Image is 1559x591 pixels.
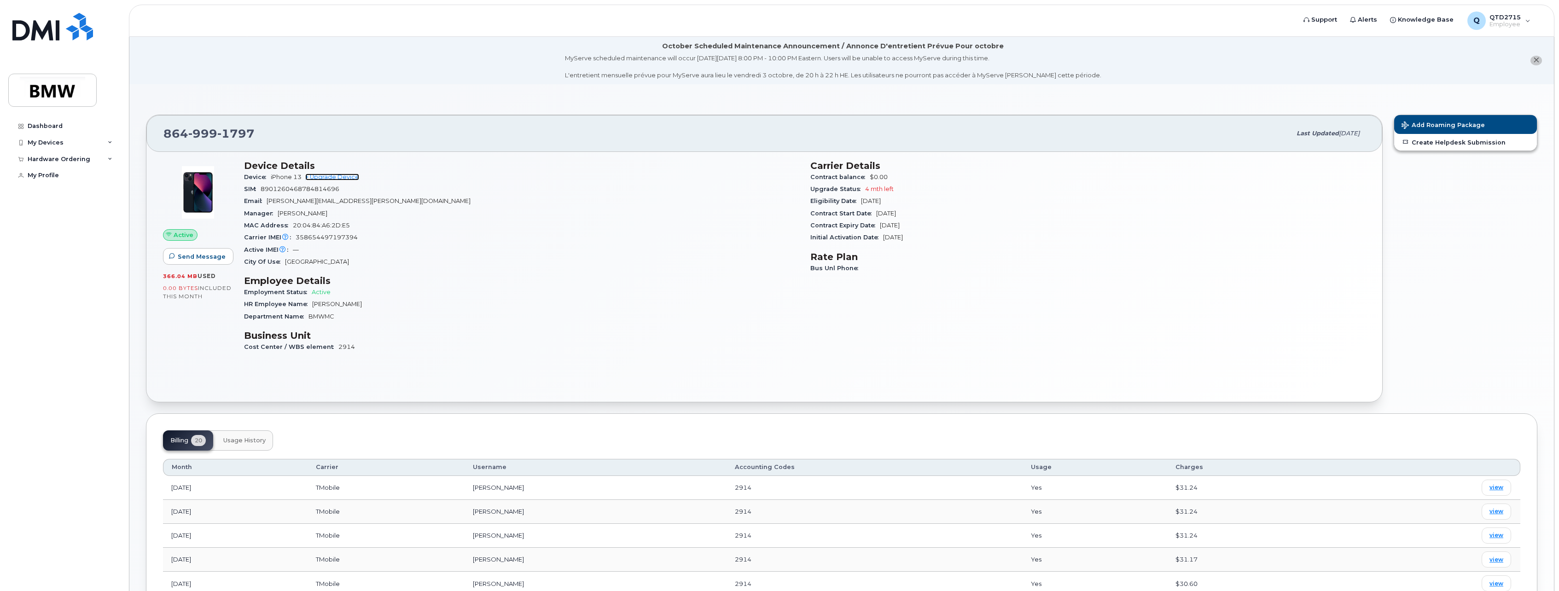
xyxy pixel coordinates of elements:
h3: Employee Details [244,275,799,286]
span: Contract Expiry Date [810,222,880,229]
div: $31.24 [1175,531,1330,540]
iframe: Messenger Launcher [1519,551,1552,584]
span: 4 mth left [865,185,894,192]
span: City Of Use [244,258,285,265]
span: [DATE] [880,222,900,229]
span: view [1489,531,1503,539]
td: TMobile [308,500,465,524]
a: view [1482,551,1511,568]
td: Yes [1023,476,1167,500]
div: $31.24 [1175,507,1330,516]
th: Usage [1023,459,1167,475]
span: Carrier IMEI [244,234,296,241]
span: used [198,272,216,279]
span: Bus Unl Phone [810,265,863,272]
span: Send Message [178,252,226,261]
span: Department Name [244,313,308,320]
span: MAC Address [244,222,293,229]
span: $0.00 [870,174,888,180]
td: [PERSON_NAME] [465,500,727,524]
span: 366.04 MB [163,273,198,279]
span: [DATE] [861,197,881,204]
span: Active [174,231,193,239]
span: 2914 [735,580,751,587]
h3: Device Details [244,160,799,171]
td: [PERSON_NAME] [465,524,727,548]
span: iPhone 13 [271,174,302,180]
span: [DATE] [876,210,896,217]
span: Add Roaming Package [1402,122,1485,130]
span: Eligibility Date [810,197,861,204]
a: view [1482,504,1511,520]
span: Contract Start Date [810,210,876,217]
span: 2914 [735,556,751,563]
div: MyServe scheduled maintenance will occur [DATE][DATE] 8:00 PM - 10:00 PM Eastern. Users will be u... [565,54,1101,80]
span: Cost Center / WBS element [244,343,338,350]
span: 358654497197394 [296,234,358,241]
span: — [293,246,299,253]
span: 2914 [338,343,355,350]
h3: Rate Plan [810,251,1366,262]
span: HR Employee Name [244,301,312,307]
span: 8901260468784814696 [261,185,339,192]
span: 999 [188,127,217,140]
div: October Scheduled Maintenance Announcement / Annonce D'entretient Prévue Pour octobre [662,41,1004,51]
span: [PERSON_NAME][EMAIL_ADDRESS][PERSON_NAME][DOMAIN_NAME] [267,197,471,204]
td: [DATE] [163,548,308,572]
th: Accounting Codes [727,459,1023,475]
span: Last updated [1297,130,1339,137]
button: Send Message [163,248,233,265]
span: Active IMEI [244,246,293,253]
span: SIM [244,185,261,192]
div: $31.17 [1175,555,1330,564]
img: image20231002-3703462-1ig824h.jpeg [170,165,226,220]
td: [PERSON_NAME] [465,548,727,572]
span: 1797 [217,127,255,140]
div: $30.60 [1175,579,1330,588]
h3: Carrier Details [810,160,1366,171]
h3: Business Unit [244,330,799,341]
td: TMobile [308,476,465,500]
span: Email [244,197,267,204]
span: 0.00 Bytes [163,285,198,291]
td: Yes [1023,524,1167,548]
a: Create Helpdesk Submission [1394,134,1537,151]
span: [PERSON_NAME] [278,210,327,217]
th: Month [163,459,308,475]
span: Active [312,289,331,295]
th: Username [465,459,727,475]
span: Employment Status [244,289,312,295]
button: Add Roaming Package [1394,115,1537,134]
span: Device [244,174,271,180]
span: view [1489,579,1503,588]
span: view [1489,556,1503,564]
span: Manager [244,210,278,217]
td: Yes [1023,500,1167,524]
td: [DATE] [163,524,308,548]
span: 864 [163,127,255,140]
td: TMobile [308,524,465,548]
td: TMobile [308,548,465,572]
a: view [1482,527,1511,544]
span: 2914 [735,508,751,515]
span: [DATE] [1339,130,1360,137]
span: [GEOGRAPHIC_DATA] [285,258,349,265]
th: Carrier [308,459,465,475]
td: [DATE] [163,476,308,500]
span: 20:04:84:A6:2D:E5 [293,222,350,229]
td: Yes [1023,548,1167,572]
span: view [1489,507,1503,516]
span: Upgrade Status [810,185,865,192]
span: [DATE] [883,234,903,241]
td: [DATE] [163,500,308,524]
span: Initial Activation Date [810,234,883,241]
div: $31.24 [1175,483,1330,492]
span: included this month [163,284,232,300]
span: [PERSON_NAME] [312,301,362,307]
button: close notification [1530,56,1542,65]
span: BMWMC [308,313,334,320]
span: view [1489,483,1503,492]
span: 2914 [735,484,751,491]
a: + Upgrade Device [305,174,359,180]
span: Contract balance [810,174,870,180]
